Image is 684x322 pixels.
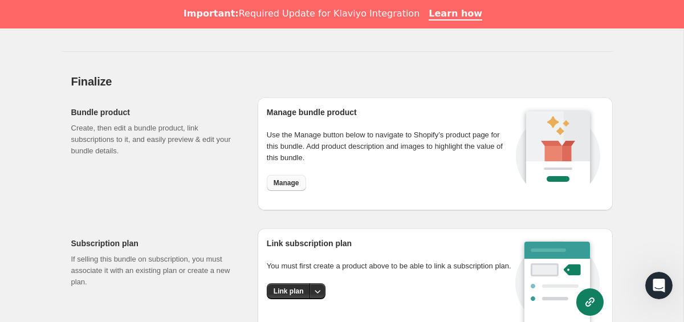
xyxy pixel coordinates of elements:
[71,75,613,88] h2: Finalize
[274,178,299,188] span: Manage
[429,8,482,21] a: Learn how
[184,8,420,19] div: Required Update for Klaviyo Integration
[184,8,239,19] b: Important:
[267,175,306,191] button: Manage
[267,260,515,272] p: You must first create a product above to be able to link a subscription plan.
[274,287,304,296] span: Link plan
[267,107,512,118] h2: Manage bundle product
[645,272,673,299] iframe: Intercom live chat
[267,238,515,249] h2: Link subscription plan
[71,123,239,157] p: Create, then edit a bundle product, link subscriptions to it, and easily preview & edit your bund...
[71,254,239,288] p: If selling this bundle on subscription, you must associate it with an existing plan or create a n...
[267,129,512,164] p: Use the Manage button below to navigate to Shopify’s product page for this bundle. Add product de...
[310,283,325,299] button: More actions
[267,283,311,299] button: Link plan
[71,238,239,249] h2: Subscription plan
[71,107,239,118] h2: Bundle product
